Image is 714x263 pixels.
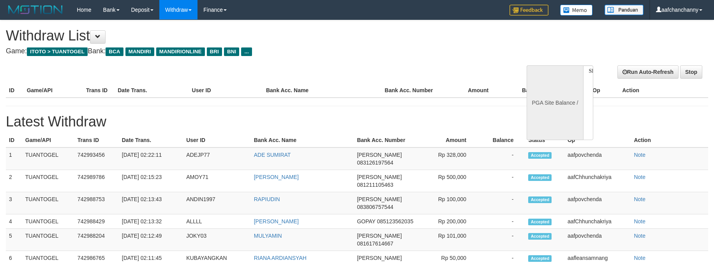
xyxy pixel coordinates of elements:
span: [PERSON_NAME] [357,174,402,180]
span: 081211105463 [357,182,393,188]
a: RAPIUDIN [254,196,280,202]
a: Stop [680,65,702,79]
td: - [478,192,525,214]
span: [PERSON_NAME] [357,255,402,261]
span: BCA [106,47,123,56]
td: aafChhunchakriya [564,214,631,229]
a: Note [634,255,645,261]
span: 083806757544 [357,204,393,210]
th: Game/API [22,133,74,147]
th: Status [525,133,564,147]
span: [PERSON_NAME] [357,233,402,239]
td: [DATE] 02:13:32 [119,214,183,229]
td: Rp 328,000 [422,147,478,170]
th: Op [564,133,631,147]
a: [PERSON_NAME] [254,218,299,224]
span: ITOTO > TUANTOGEL [27,47,88,56]
td: ALLLL [183,214,251,229]
th: Date Trans. [119,133,183,147]
th: Bank Acc. Number [382,83,441,98]
td: aafpovchenda [564,229,631,251]
h1: Withdraw List [6,28,468,44]
span: Accepted [528,196,552,203]
a: RIANA ARDIANSYAH [254,255,307,261]
td: - [478,147,525,170]
td: Rp 101,000 [422,229,478,251]
td: TUANTOGEL [22,192,74,214]
span: [PERSON_NAME] [357,152,402,158]
td: 742988753 [74,192,119,214]
th: Bank Acc. Name [251,133,354,147]
span: Accepted [528,219,552,225]
a: ADE SUMIRAT [254,152,291,158]
td: 742993456 [74,147,119,170]
span: MANDIRI [125,47,154,56]
h1: Latest Withdraw [6,114,708,130]
td: ANDIN1997 [183,192,251,214]
td: 1 [6,147,22,170]
a: Note [634,233,645,239]
td: ADEJP77 [183,147,251,170]
td: 5 [6,229,22,251]
div: PGA Site Balance / [527,65,583,140]
span: 083126197564 [357,160,393,166]
td: [DATE] 02:22:11 [119,147,183,170]
img: MOTION_logo.png [6,4,65,16]
th: Date Trans. [115,83,189,98]
td: TUANTOGEL [22,229,74,251]
th: Trans ID [83,83,115,98]
th: Trans ID [74,133,119,147]
a: Run Auto-Refresh [617,65,679,79]
th: Op [589,83,619,98]
img: Button%20Memo.svg [560,5,593,16]
td: 742989786 [74,170,119,192]
span: 081617614667 [357,240,393,247]
td: Rp 200,000 [422,214,478,229]
th: Bank Acc. Number [354,133,422,147]
span: GOPAY [357,218,375,224]
a: [PERSON_NAME] [254,174,299,180]
td: TUANTOGEL [22,170,74,192]
td: aafpovchenda [564,192,631,214]
td: 742988204 [74,229,119,251]
a: MULYAMIN [254,233,282,239]
td: 2 [6,170,22,192]
img: panduan.png [605,5,643,15]
a: Note [634,196,645,202]
td: TUANTOGEL [22,147,74,170]
th: Balance [500,83,555,98]
th: Action [631,133,708,147]
td: - [478,170,525,192]
span: Accepted [528,152,552,159]
a: Note [634,152,645,158]
th: Balance [478,133,525,147]
th: Action [619,83,708,98]
th: Amount [422,133,478,147]
th: User ID [183,133,251,147]
td: Rp 500,000 [422,170,478,192]
td: 4 [6,214,22,229]
td: [DATE] 02:12:49 [119,229,183,251]
img: Feedback.jpg [509,5,548,16]
td: - [478,229,525,251]
td: JOKY03 [183,229,251,251]
td: TUANTOGEL [22,214,74,229]
a: Note [634,218,645,224]
span: 085123562035 [377,218,413,224]
th: Game/API [24,83,83,98]
td: Rp 100,000 [422,192,478,214]
td: 3 [6,192,22,214]
td: aafpovchenda [564,147,631,170]
th: Amount [441,83,500,98]
td: aafChhunchakriya [564,170,631,192]
span: BNI [224,47,239,56]
th: Bank Acc. Name [263,83,382,98]
td: AMOY71 [183,170,251,192]
td: 742988429 [74,214,119,229]
th: User ID [189,83,263,98]
h4: Game: Bank: [6,47,468,55]
span: [PERSON_NAME] [357,196,402,202]
td: - [478,214,525,229]
td: [DATE] 02:13:43 [119,192,183,214]
span: Accepted [528,174,552,181]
